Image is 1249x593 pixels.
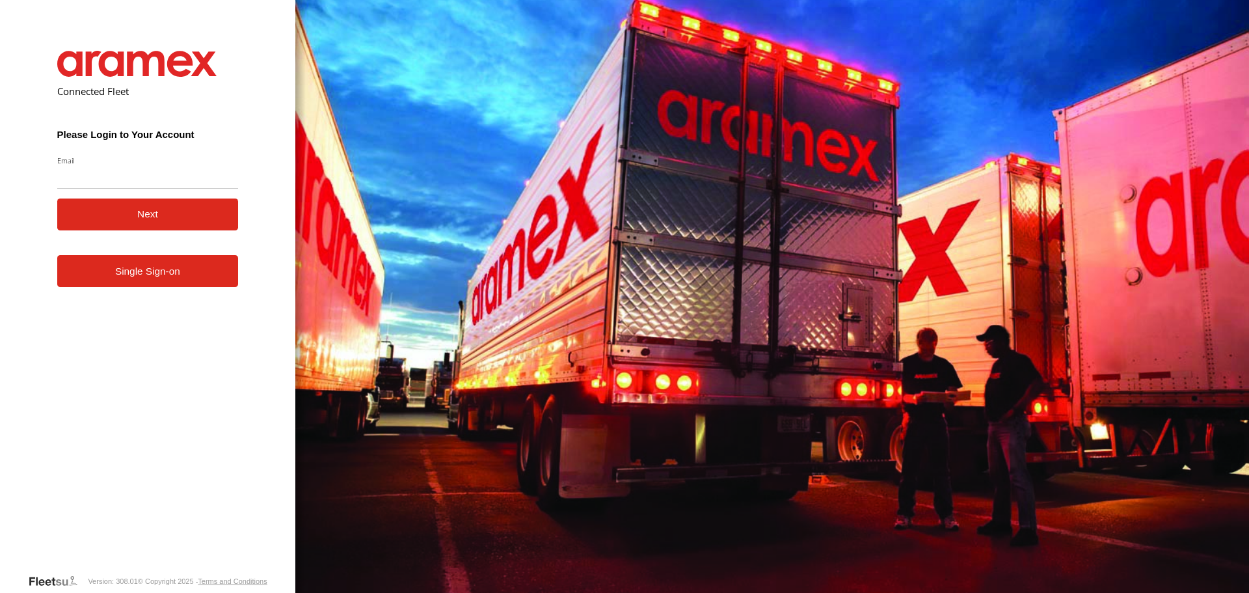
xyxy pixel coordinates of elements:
[57,156,239,165] label: Email
[57,255,239,287] a: Single Sign-on
[198,577,267,585] a: Terms and Conditions
[88,577,137,585] div: Version: 308.01
[28,575,88,588] a: Visit our Website
[57,85,239,98] h2: Connected Fleet
[57,129,239,140] h3: Please Login to Your Account
[57,199,239,230] button: Next
[138,577,267,585] div: © Copyright 2025 -
[57,51,217,77] img: Aramex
